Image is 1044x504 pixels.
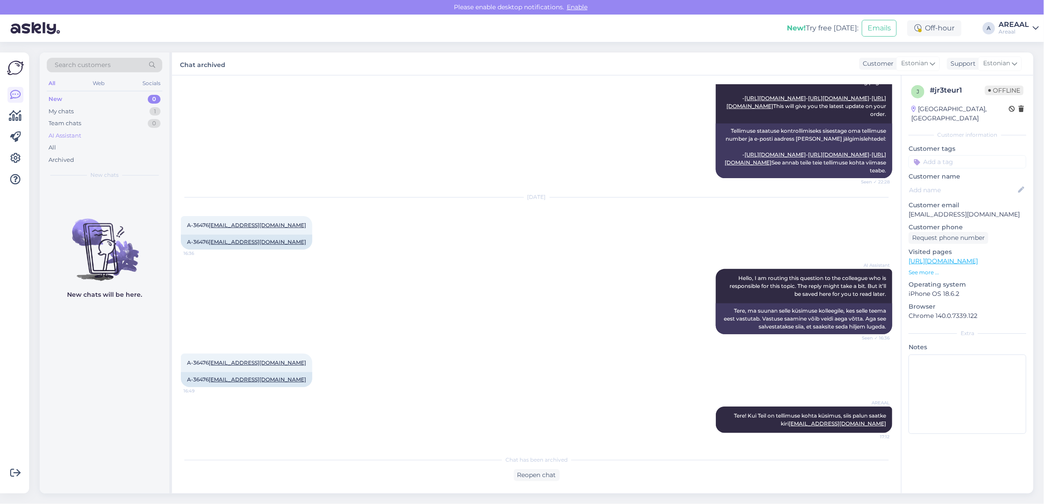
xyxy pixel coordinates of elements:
[49,156,74,164] div: Archived
[716,123,892,178] div: Tellimuse staatuse kontrollimiseks sisestage oma tellimuse number ja e-posti aadress [PERSON_NAME...
[209,359,306,366] a: [EMAIL_ADDRESS][DOMAIN_NAME]
[859,59,894,68] div: Customer
[514,469,560,481] div: Reopen chat
[49,143,56,152] div: All
[181,372,312,387] div: A-36476
[209,239,306,245] a: [EMAIL_ADDRESS][DOMAIN_NAME]
[909,311,1026,321] p: Chrome 140.0.7339.122
[181,235,312,250] div: A-36476
[857,433,890,440] span: 17:12
[985,86,1024,95] span: Offline
[181,193,892,201] div: [DATE]
[505,456,568,464] span: Chat has been archived
[789,420,886,427] a: [EMAIL_ADDRESS][DOMAIN_NAME]
[909,302,1026,311] p: Browser
[90,171,119,179] span: New chats
[857,399,890,406] span: AREAAL
[55,60,111,70] span: Search customers
[148,119,161,128] div: 0
[150,107,161,116] div: 1
[999,21,1029,28] div: AREAAL
[909,201,1026,210] p: Customer email
[909,269,1026,276] p: See more ...
[47,78,57,89] div: All
[787,24,806,32] b: New!
[187,222,306,228] span: A-36476
[909,257,978,265] a: [URL][DOMAIN_NAME]
[745,95,806,101] a: [URL][DOMAIN_NAME]
[857,179,890,185] span: Seen ✓ 22:28
[983,22,995,34] div: A
[947,59,976,68] div: Support
[909,172,1026,181] p: Customer name
[917,88,919,95] span: j
[909,223,1026,232] p: Customer phone
[787,23,858,34] div: Try free [DATE]:
[67,290,142,299] p: New chats will be here.
[909,329,1026,337] div: Extra
[183,250,217,257] span: 16:36
[901,59,928,68] span: Estonian
[183,388,217,394] span: 16:49
[209,376,306,383] a: [EMAIL_ADDRESS][DOMAIN_NAME]
[187,359,306,366] span: A-36476
[49,119,81,128] div: Team chats
[911,105,1009,123] div: [GEOGRAPHIC_DATA], [GEOGRAPHIC_DATA]
[49,131,81,140] div: AI Assistant
[209,222,306,228] a: [EMAIL_ADDRESS][DOMAIN_NAME]
[564,3,590,11] span: Enable
[907,20,962,36] div: Off-hour
[745,151,806,158] a: [URL][DOMAIN_NAME]
[862,20,897,37] button: Emails
[141,78,162,89] div: Socials
[999,21,1039,35] a: AREAALAreaal
[857,262,890,269] span: AI Assistant
[734,412,887,427] span: Tere! Kui Teil on tellimuse kohta küsimus, siis palun saatke kiri
[49,107,74,116] div: My chats
[909,232,988,244] div: Request phone number
[40,203,169,282] img: No chats
[716,303,892,334] div: Tere, ma suunan selle küsimuse kolleegile, kes selle teema eest vastutab. Vastuse saamine võib ve...
[909,131,1026,139] div: Customer information
[808,95,869,101] a: [URL][DOMAIN_NAME]
[857,335,890,341] span: Seen ✓ 16:36
[909,343,1026,352] p: Notes
[91,78,107,89] div: Web
[909,155,1026,168] input: Add a tag
[909,210,1026,219] p: [EMAIL_ADDRESS][DOMAIN_NAME]
[148,95,161,104] div: 0
[983,59,1010,68] span: Estonian
[7,60,24,76] img: Askly Logo
[999,28,1029,35] div: Areaal
[909,247,1026,257] p: Visited pages
[930,85,985,96] div: # jr3teur1
[180,58,225,70] label: Chat archived
[909,280,1026,289] p: Operating system
[808,151,869,158] a: [URL][DOMAIN_NAME]
[730,275,887,297] span: Hello, I am routing this question to the colleague who is responsible for this topic. The reply m...
[49,95,62,104] div: New
[909,185,1016,195] input: Add name
[909,144,1026,153] p: Customer tags
[909,289,1026,299] p: iPhone OS 18.6.2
